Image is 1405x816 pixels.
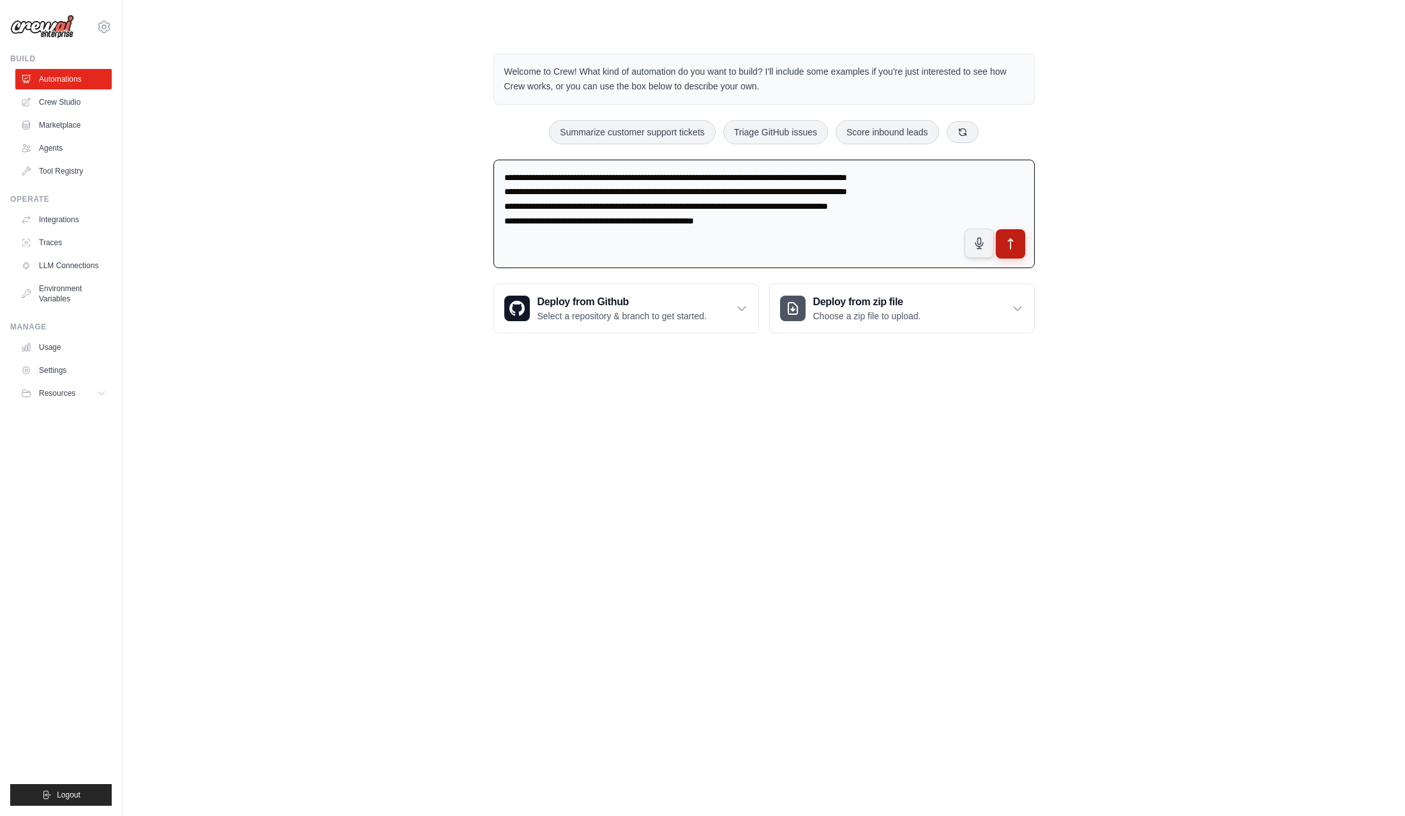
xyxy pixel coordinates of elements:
h3: Deploy from zip file [813,294,921,310]
a: Usage [15,337,112,358]
a: Integrations [15,209,112,230]
span: Resources [39,388,75,398]
iframe: Chat Widget [1341,755,1405,816]
button: Logout [10,784,112,806]
div: Build [10,54,112,64]
p: Choose a zip file to upload. [813,310,921,322]
button: Summarize customer support tickets [549,120,715,144]
a: Marketplace [15,115,112,135]
div: Operate [10,194,112,204]
div: Manage [10,322,112,332]
span: Logout [57,790,80,800]
a: Environment Variables [15,278,112,309]
button: Triage GitHub issues [723,120,828,144]
a: LLM Connections [15,255,112,276]
button: Resources [15,383,112,404]
a: Crew Studio [15,92,112,112]
p: Select a repository & branch to get started. [537,310,707,322]
img: Logo [10,15,74,39]
p: Welcome to Crew! What kind of automation do you want to build? I'll include some examples if you'... [504,64,1024,94]
a: Automations [15,69,112,89]
button: Score inbound leads [836,120,939,144]
h3: Deploy from Github [537,294,707,310]
a: Settings [15,360,112,381]
a: Traces [15,232,112,253]
a: Tool Registry [15,161,112,181]
a: Agents [15,138,112,158]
